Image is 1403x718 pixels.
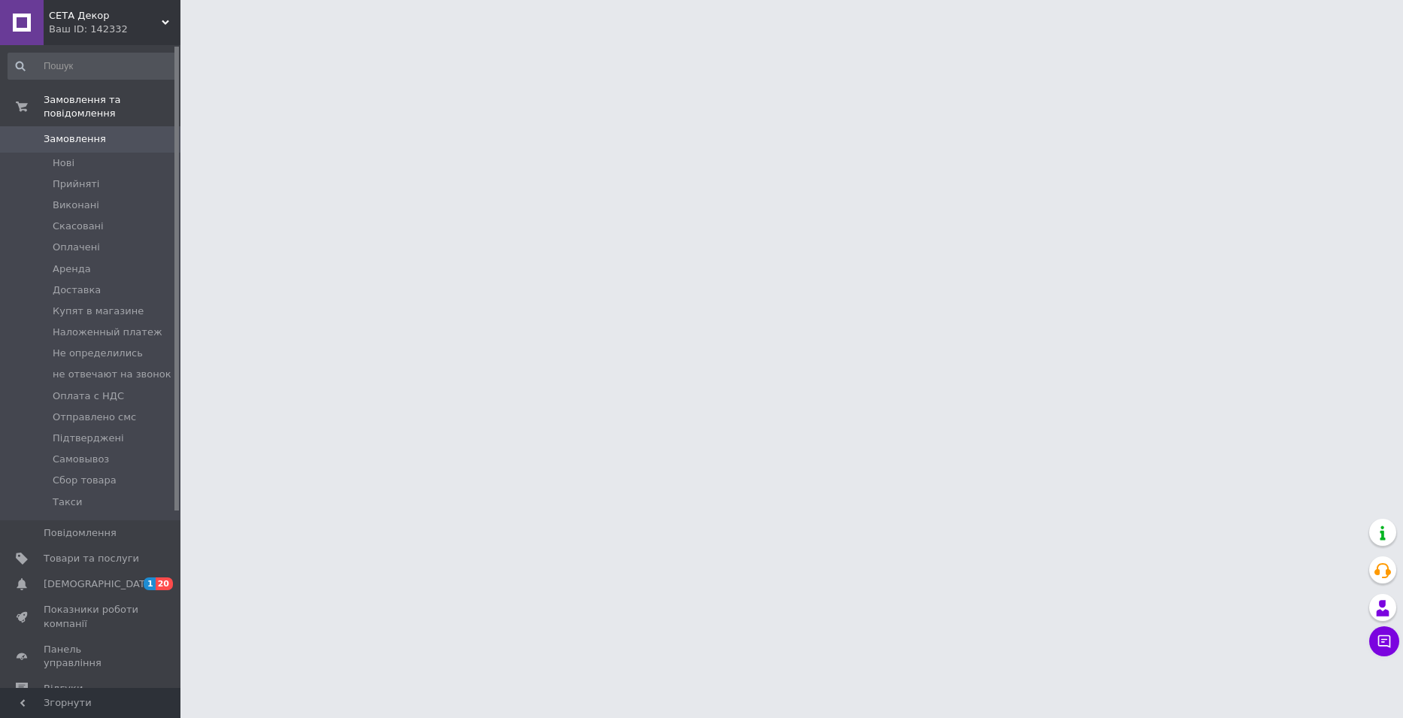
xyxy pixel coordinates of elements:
[53,347,143,360] span: Не определились
[53,411,136,424] span: Отправлено смс
[8,53,177,80] input: Пошук
[53,156,74,170] span: Нові
[53,453,109,466] span: Самовывоз
[44,603,139,630] span: Показники роботи компанії
[44,577,155,591] span: [DEMOGRAPHIC_DATA]
[53,474,117,487] span: Сбор товара
[1369,626,1399,656] button: Чат з покупцем
[44,552,139,565] span: Товари та послуги
[53,432,124,445] span: Підтверджені
[44,132,106,146] span: Замовлення
[53,389,124,403] span: Оплата с НДС
[44,643,139,670] span: Панель управління
[53,304,144,318] span: Купят в магазине
[53,262,91,276] span: Аренда
[156,577,173,590] span: 20
[53,198,99,212] span: Виконані
[53,241,100,254] span: Оплачені
[44,526,117,540] span: Повідомлення
[53,368,171,381] span: не отвечают на звонок
[53,283,101,297] span: Доставка
[49,9,162,23] span: СЕТА Декор
[144,577,156,590] span: 1
[53,495,82,509] span: Такси
[53,177,99,191] span: Прийняті
[53,220,104,233] span: Скасовані
[44,682,83,695] span: Відгуки
[49,23,180,36] div: Ваш ID: 142332
[53,326,162,339] span: Наложенный платеж
[44,93,180,120] span: Замовлення та повідомлення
